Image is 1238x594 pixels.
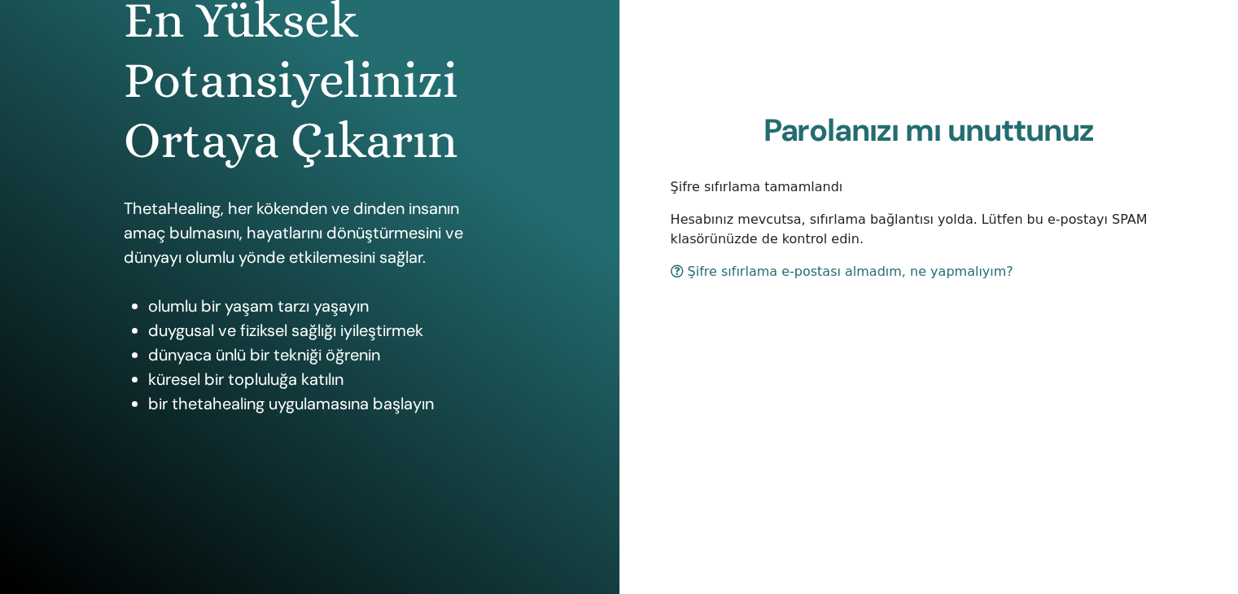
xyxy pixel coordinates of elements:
[148,369,343,390] font: küresel bir topluluğa katılın
[148,344,380,365] font: dünyaca ünlü bir tekniği öğrenin
[763,110,1094,151] font: Parolanızı mı unuttunuz
[148,320,423,341] font: duygusal ve fiziksel sağlığı iyileştirmek
[148,393,434,414] font: bir thetahealing uygulamasına başlayın
[671,179,843,194] font: Şifre sıfırlama tamamlandı
[688,264,1013,279] font: Şifre sıfırlama e-postası almadım, ne yapmalıyım?
[671,264,1013,279] a: Şifre sıfırlama e-postası almadım, ne yapmalıyım?
[671,212,1148,247] font: Hesabınız mevcutsa, sıfırlama bağlantısı yolda. Lütfen bu e-postayı SPAM klasörünüzde de kontrol ...
[148,295,369,317] font: olumlu bir yaşam tarzı yaşayın
[124,198,463,268] font: ThetaHealing, her kökenden ve dinden insanın amaç bulmasını, hayatlarını dönüştürmesini ve dünyay...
